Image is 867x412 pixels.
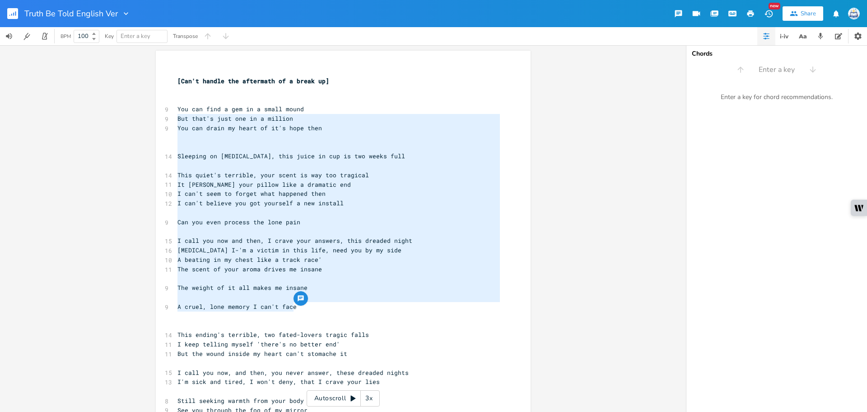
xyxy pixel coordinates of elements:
span: Sleeping on [MEDICAL_DATA], this juice in cup is two weeks full [177,152,405,160]
span: I call you now and then, I crave your answers, this dreaded night [177,237,412,245]
span: I can't believe you got yourself a new install [177,199,344,207]
div: Enter a key for chord recommendations. [686,88,867,107]
span: The scent of your aroma drives me insane [177,265,322,273]
div: New [769,3,780,9]
div: BPM [61,34,71,39]
div: 3x [361,390,377,407]
img: Sign In [848,8,860,19]
button: New [760,5,778,22]
span: The weight of it all makes me insane [177,284,308,292]
div: Autoscroll [307,390,380,407]
span: Enter a key [121,32,150,40]
span: I can't seem to forget what happened then [177,189,326,198]
div: Share [801,9,816,18]
span: This ending's terrible, two fated-lovers tragic falls [177,331,369,339]
div: Key [105,33,114,39]
span: Still seeking warmth from your body [177,397,304,405]
div: Transpose [173,33,198,39]
span: This quiet's terrible, your scent is way too tragical [177,171,369,179]
span: It [PERSON_NAME] your pillow like a dramatic end [177,180,351,189]
span: [MEDICAL_DATA] I-'m a victim in this life, need you by my side [177,246,401,254]
span: Enter a key [759,65,795,75]
span: You can drain my heart of it's hope then [177,124,322,132]
span: A beating in my chest like a track race' [177,256,322,264]
span: I keep telling myself 'there's no better end' [177,340,340,348]
span: But the wound inside my heart can't stomache it [177,350,347,358]
span: Can you even process the lone pain [177,218,300,226]
span: I call you now, and then, you never answer, these dreaded nights [177,369,409,377]
span: I'm sick and tired, I won't deny, that I crave your lies [177,378,380,386]
span: [Can't handle the aftermath of a break up] [177,77,329,85]
span: You can find a gem in a small mound [177,105,304,113]
span: Truth Be Told English Ver [24,9,118,18]
span: A cruel, lone memory I can't face [177,303,297,311]
button: Share [783,6,823,21]
div: Chords [692,51,862,57]
span: But that's just one in a million [177,114,293,123]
